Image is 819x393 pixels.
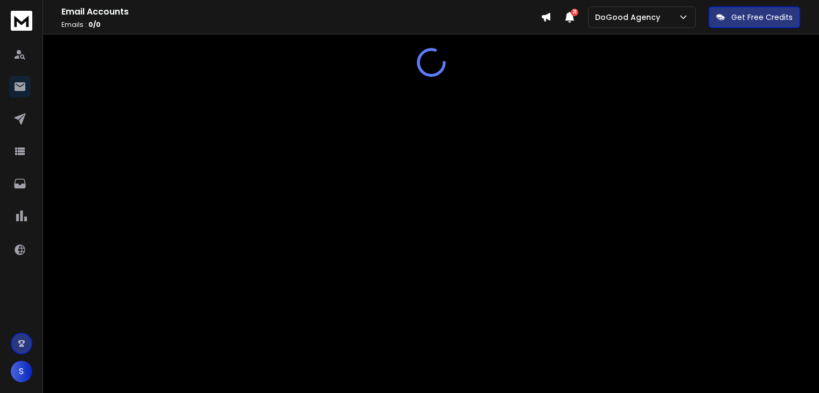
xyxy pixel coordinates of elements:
[11,361,32,382] button: S
[88,20,101,29] span: 0 / 0
[571,9,578,16] span: 21
[595,12,664,23] p: DoGood Agency
[709,6,800,28] button: Get Free Credits
[11,11,32,31] img: logo
[61,5,541,18] h1: Email Accounts
[61,20,541,29] p: Emails :
[731,12,793,23] p: Get Free Credits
